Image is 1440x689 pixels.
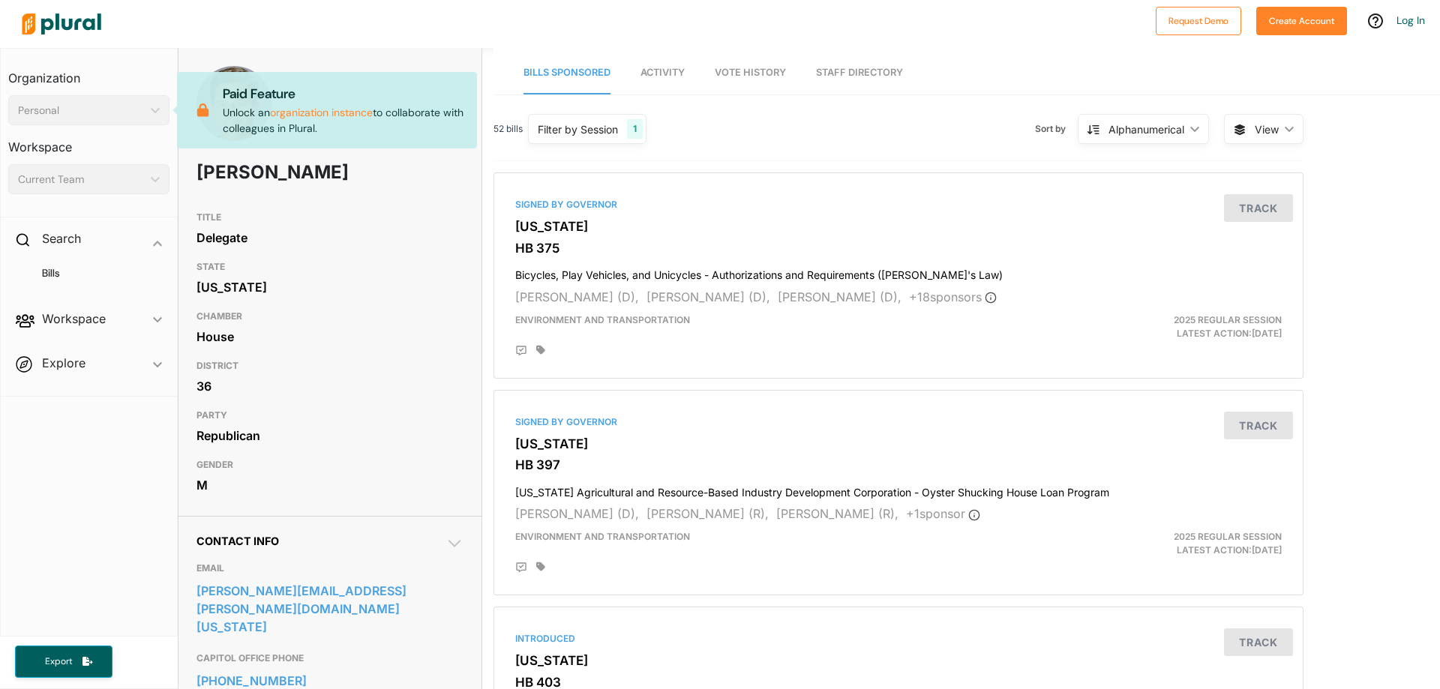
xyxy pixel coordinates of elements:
span: Environment and Transportation [515,314,690,325]
div: [US_STATE] [196,276,463,298]
a: Staff Directory [816,52,903,94]
img: Headshot of Jay Jacobs [196,66,271,156]
a: Create Account [1256,12,1347,28]
div: Latest Action: [DATE] [1030,530,1293,557]
span: [PERSON_NAME] (D), [515,506,639,521]
a: Log In [1396,13,1425,27]
span: + 18 sponsor s [909,289,997,304]
h3: CAPITOL OFFICE PHONE [196,649,463,667]
button: Track [1224,412,1293,439]
a: Bills Sponsored [523,52,610,94]
a: Request Demo [1156,12,1241,28]
div: Delegate [196,226,463,249]
div: House [196,325,463,348]
button: Create Account [1256,7,1347,35]
div: M [196,474,463,496]
div: Republican [196,424,463,447]
h3: DISTRICT [196,357,463,375]
button: Track [1224,628,1293,656]
span: Bills Sponsored [523,67,610,78]
div: Current Team [18,172,145,187]
button: Export [15,646,112,678]
span: View [1255,121,1279,137]
span: 52 bills [493,122,523,136]
h3: [US_STATE] [515,436,1282,451]
h2: Search [42,230,81,247]
span: 2025 Regular Session [1174,314,1282,325]
span: Export [34,655,82,668]
h3: PARTY [196,406,463,424]
div: Latest Action: [DATE] [1030,313,1293,340]
span: Environment and Transportation [515,531,690,542]
h3: [US_STATE] [515,219,1282,234]
span: + 1 sponsor [906,506,980,521]
h4: [US_STATE] Agricultural and Resource-Based Industry Development Corporation - Oyster Shucking Hou... [515,479,1282,499]
button: Request Demo [1156,7,1241,35]
div: Filter by Session [538,121,618,137]
h3: CHAMBER [196,307,463,325]
h3: STATE [196,258,463,276]
div: Add tags [536,562,545,572]
div: 1 [627,119,643,139]
h4: Bicycles, Play Vehicles, and Unicycles - Authorizations and Requirements ([PERSON_NAME]'s Law) [515,262,1282,282]
h1: [PERSON_NAME] [196,150,356,195]
h3: GENDER [196,456,463,474]
div: Add tags [536,345,545,355]
div: Alphanumerical [1108,121,1184,137]
div: Add Position Statement [515,562,527,574]
h3: TITLE [196,208,463,226]
span: Vote History [715,67,786,78]
div: Personal [18,103,145,118]
div: 36 [196,375,463,397]
div: Signed by Governor [515,198,1282,211]
span: Activity [640,67,685,78]
a: organization instance [270,106,373,119]
div: Add Position Statement [515,345,527,357]
span: [PERSON_NAME] (D), [646,289,770,304]
p: Paid Feature [223,84,465,103]
span: [PERSON_NAME] (R), [776,506,898,521]
h3: HB 397 [515,457,1282,472]
span: Sort by [1035,122,1078,136]
h3: HB 375 [515,241,1282,256]
p: Unlock an to collaborate with colleagues in Plural. [223,84,465,136]
span: [PERSON_NAME] (D), [778,289,901,304]
span: [PERSON_NAME] (R), [646,506,769,521]
div: Signed by Governor [515,415,1282,429]
h3: Organization [8,56,169,89]
h3: Workspace [8,125,169,158]
span: [PERSON_NAME] (D), [515,289,639,304]
span: Contact Info [196,535,279,547]
a: Bills [23,266,162,280]
span: 2025 Regular Session [1174,531,1282,542]
button: Track [1224,194,1293,222]
a: [PERSON_NAME][EMAIL_ADDRESS][PERSON_NAME][DOMAIN_NAME][US_STATE] [196,580,463,638]
div: Introduced [515,632,1282,646]
h3: EMAIL [196,559,463,577]
a: Activity [640,52,685,94]
a: Vote History [715,52,786,94]
h3: [US_STATE] [515,653,1282,668]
